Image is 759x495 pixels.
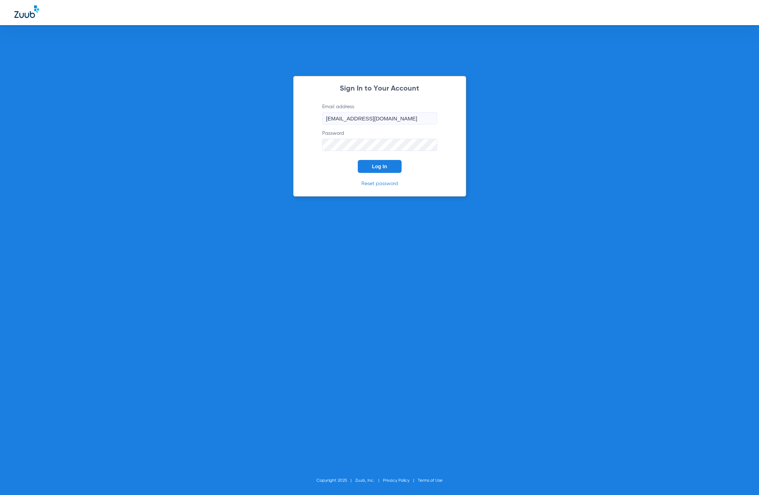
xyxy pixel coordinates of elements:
a: Reset password [361,181,398,186]
input: Password [322,139,437,151]
img: Zuub Logo [14,5,39,18]
a: Terms of Use [418,478,443,483]
li: Zuub, Inc. [355,477,383,484]
span: Log In [372,164,387,169]
iframe: Chat Widget [723,460,759,495]
a: Privacy Policy [383,478,409,483]
h2: Sign In to Your Account [311,85,448,92]
li: Copyright 2025 [316,477,355,484]
input: Email address [322,112,437,124]
button: Log In [358,160,402,173]
label: Password [322,130,437,151]
label: Email address [322,103,437,124]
